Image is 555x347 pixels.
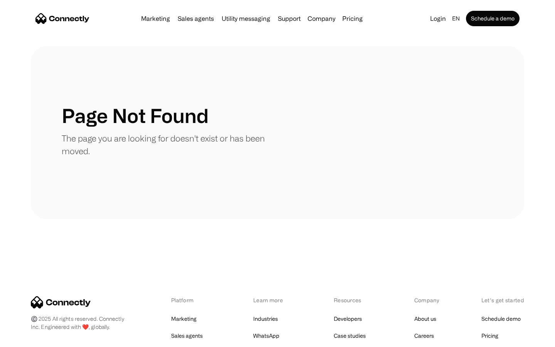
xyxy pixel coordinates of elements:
[171,313,197,324] a: Marketing
[427,13,449,24] a: Login
[334,313,362,324] a: Developers
[219,15,273,22] a: Utility messaging
[481,330,498,341] a: Pricing
[253,313,278,324] a: Industries
[414,313,436,324] a: About us
[138,15,173,22] a: Marketing
[175,15,217,22] a: Sales agents
[466,11,520,26] a: Schedule a demo
[414,296,441,304] div: Company
[308,13,335,24] div: Company
[62,104,209,127] h1: Page Not Found
[253,330,279,341] a: WhatsApp
[171,296,213,304] div: Platform
[334,296,374,304] div: Resources
[8,333,46,344] aside: Language selected: English
[15,334,46,344] ul: Language list
[339,15,366,22] a: Pricing
[414,330,434,341] a: Careers
[481,296,524,304] div: Let’s get started
[452,13,460,24] div: en
[171,330,203,341] a: Sales agents
[481,313,521,324] a: Schedule demo
[253,296,294,304] div: Learn more
[334,330,366,341] a: Case studies
[275,15,304,22] a: Support
[62,132,277,157] p: The page you are looking for doesn't exist or has been moved.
